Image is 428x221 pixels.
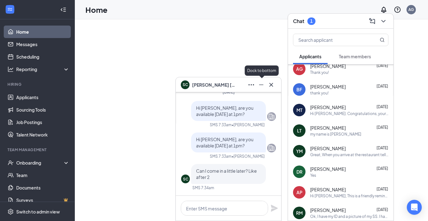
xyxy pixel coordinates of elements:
[296,66,303,72] div: AG
[293,34,367,46] input: Search applicant
[378,16,388,26] button: ChevronDown
[245,65,279,76] div: Dock to bottom
[7,209,14,215] svg: Settings
[268,144,275,152] svg: Company
[246,80,256,90] button: Ellipses
[7,82,68,87] div: Hiring
[296,148,303,154] div: YM
[296,210,303,216] div: RM
[232,154,265,159] span: • [PERSON_NAME]
[16,160,64,166] div: Onboarding
[16,91,70,103] a: Applicants
[232,122,265,127] span: • [PERSON_NAME]
[296,189,302,195] div: AP
[380,17,387,25] svg: ChevronDown
[183,176,188,182] div: SC
[16,181,70,194] a: Documents
[223,90,235,94] span: [DATE]
[296,169,302,175] div: DR
[7,6,13,12] svg: WorkstreamLogo
[60,7,66,13] svg: Collapse
[310,104,346,110] span: [PERSON_NAME]
[377,166,388,171] span: [DATE]
[16,50,70,63] a: Scheduling
[192,81,236,88] span: [PERSON_NAME] [PERSON_NAME]
[377,207,388,212] span: [DATE]
[16,209,60,215] div: Switch to admin view
[299,54,321,59] span: Applicants
[310,18,313,24] div: 1
[196,105,253,117] span: Hi [PERSON_NAME], are you available [DATE] at 1pm?
[296,86,302,93] div: BF
[267,81,275,89] svg: Cross
[310,145,346,151] span: [PERSON_NAME]
[377,63,388,68] span: [DATE]
[380,6,387,13] svg: Notifications
[377,187,388,191] span: [DATE]
[310,214,388,219] div: Ok, I have my ID and a picture of my SS. I haven't got the food handlers card yet
[256,80,266,90] button: Minimize
[377,84,388,89] span: [DATE]
[407,200,422,215] div: Open Intercom Messenger
[310,207,346,213] span: [PERSON_NAME]
[377,146,388,150] span: [DATE]
[339,54,371,59] span: Team members
[310,63,346,69] span: [PERSON_NAME]
[16,128,70,141] a: Talent Network
[210,122,232,127] div: SMS 7:33am
[16,66,70,72] div: Reporting
[85,4,108,15] h1: Home
[266,80,276,90] button: Cross
[368,17,376,25] svg: ComposeMessage
[367,16,377,26] button: ComposeMessage
[377,125,388,130] span: [DATE]
[310,70,329,75] div: Thank you!
[310,152,388,157] div: Great, When you arrive at the restaurant tell a cashier you are thre for a second interview. So t...
[310,125,346,131] span: [PERSON_NAME]
[196,168,257,180] span: Can I come in a little later? Like after 2
[16,116,70,128] a: Job Postings
[310,193,388,199] div: Hi [PERSON_NAME], This is a friendly reminder. Your interview with [DEMOGRAPHIC_DATA]-fil-A for B...
[377,104,388,109] span: [DATE]
[7,147,68,152] div: Team Management
[293,18,304,25] h3: Chat
[196,137,253,148] span: Hi [PERSON_NAME], are you available [DATE] at 1pm?
[310,166,346,172] span: [PERSON_NAME]
[310,173,316,178] div: Yes
[310,132,361,137] div: my name is [PERSON_NAME]
[310,186,346,193] span: [PERSON_NAME]
[271,204,278,212] svg: Plane
[408,7,414,12] div: AG
[248,81,255,89] svg: Ellipses
[296,107,302,113] div: MT
[310,111,388,116] div: Hi [PERSON_NAME]. Congratulations, your virtual interview with [DEMOGRAPHIC_DATA]-fil-A for Front...
[16,194,70,206] a: SurveysCrown
[268,113,275,120] svg: Company
[297,127,301,134] div: LT
[7,160,14,166] svg: UserCheck
[380,37,385,42] svg: MagnifyingGlass
[16,103,70,116] a: Sourcing Tools
[310,84,346,90] span: [PERSON_NAME]
[16,169,70,181] a: Team
[16,38,70,50] a: Messages
[192,185,214,190] div: SMS 7:34am
[257,81,265,89] svg: Minimize
[7,66,14,72] svg: Analysis
[16,26,70,38] a: Home
[310,90,329,96] div: thank you!
[394,6,401,13] svg: QuestionInfo
[210,154,232,159] div: SMS 7:33am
